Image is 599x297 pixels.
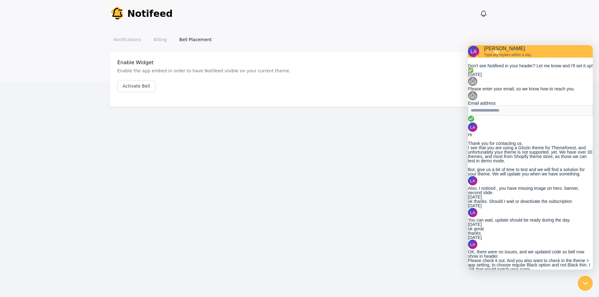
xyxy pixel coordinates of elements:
a: Notifeed [110,6,173,21]
a: Bell Placement [176,34,216,45]
span: Enable Widget [117,60,153,65]
a: Billing [150,34,171,45]
a: Activate Bell [117,80,155,92]
a: Notifications [110,34,145,45]
iframe: gist-messenger-bubble-iframe [578,276,593,291]
p: Enable the app embed in order to have Notifeed visible on your current theme. [117,68,482,74]
span: Notifeed [127,8,173,19]
iframe: gist-messenger-iframe [468,45,593,270]
img: Your Company [110,6,125,21]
